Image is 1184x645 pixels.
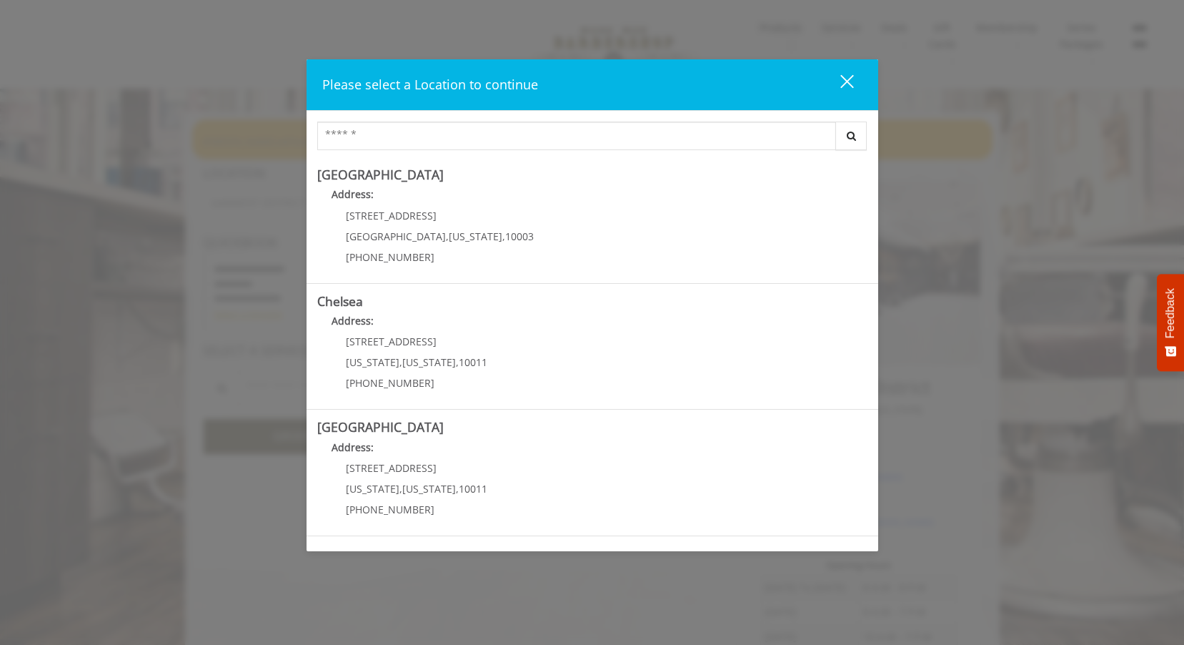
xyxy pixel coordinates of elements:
span: [US_STATE] [346,355,399,369]
b: [GEOGRAPHIC_DATA] [317,418,444,435]
span: 10011 [459,355,487,369]
span: [GEOGRAPHIC_DATA] [346,230,446,243]
i: Search button [843,131,860,141]
span: , [456,482,459,496]
span: Please select a Location to continue [322,76,538,93]
span: [STREET_ADDRESS] [346,461,437,475]
span: [PHONE_NUMBER] [346,376,434,390]
button: Feedback - Show survey [1157,274,1184,371]
span: , [456,355,459,369]
span: [US_STATE] [402,355,456,369]
b: Chelsea [317,292,363,310]
span: Feedback [1164,288,1177,338]
span: , [399,355,402,369]
span: [US_STATE] [346,482,399,496]
b: Address: [332,187,374,201]
b: [GEOGRAPHIC_DATA] [317,166,444,183]
span: , [446,230,449,243]
span: , [399,482,402,496]
span: 10003 [505,230,534,243]
span: [STREET_ADDRESS] [346,209,437,222]
span: , [502,230,505,243]
span: [US_STATE] [402,482,456,496]
span: [US_STATE] [449,230,502,243]
span: [PHONE_NUMBER] [346,250,434,264]
span: [PHONE_NUMBER] [346,503,434,516]
button: close dialog [814,70,862,99]
b: Address: [332,440,374,454]
b: Address: [332,314,374,328]
input: Search Center [317,122,836,150]
div: Center Select [317,122,867,157]
span: 10011 [459,482,487,496]
span: [STREET_ADDRESS] [346,335,437,348]
div: close dialog [824,74,852,95]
